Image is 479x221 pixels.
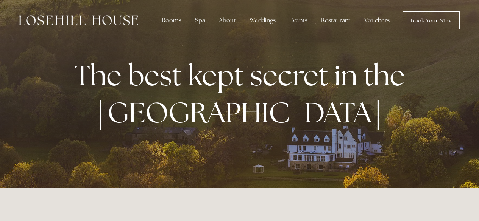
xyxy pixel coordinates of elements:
[189,13,211,28] div: Spa
[315,13,357,28] div: Restaurant
[213,13,242,28] div: About
[243,13,282,28] div: Weddings
[358,13,396,28] a: Vouchers
[19,15,138,25] img: Losehill House
[156,13,187,28] div: Rooms
[283,13,314,28] div: Events
[74,57,411,131] strong: The best kept secret in the [GEOGRAPHIC_DATA]
[403,11,460,29] a: Book Your Stay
